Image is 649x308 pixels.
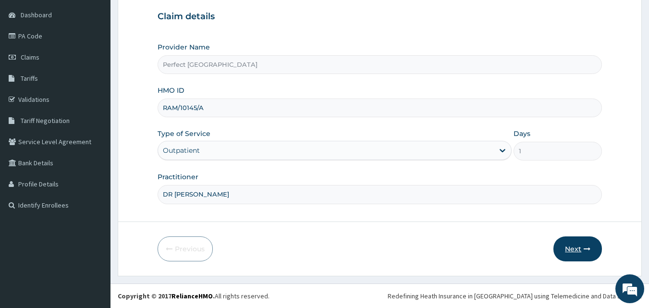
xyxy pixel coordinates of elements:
[158,129,210,138] label: Type of Service
[21,74,38,83] span: Tariffs
[110,283,649,308] footer: All rights reserved.
[21,116,70,125] span: Tariff Negotiation
[158,42,210,52] label: Provider Name
[553,236,602,261] button: Next
[18,48,39,72] img: d_794563401_company_1708531726252_794563401
[50,54,161,66] div: Chat with us now
[158,172,198,182] label: Practitioner
[158,12,602,22] h3: Claim details
[158,185,602,204] input: Enter Name
[171,292,213,300] a: RelianceHMO
[21,53,39,62] span: Claims
[158,99,602,117] input: Enter HMO ID
[158,236,213,261] button: Previous
[388,291,642,301] div: Redefining Heath Insurance in [GEOGRAPHIC_DATA] using Telemedicine and Data Science!
[21,11,52,19] span: Dashboard
[514,129,530,138] label: Days
[163,146,200,155] div: Outpatient
[118,292,215,300] strong: Copyright © 2017 .
[158,5,181,28] div: Minimize live chat window
[5,206,183,239] textarea: Type your message and hit 'Enter'
[56,93,133,190] span: We're online!
[158,86,184,95] label: HMO ID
